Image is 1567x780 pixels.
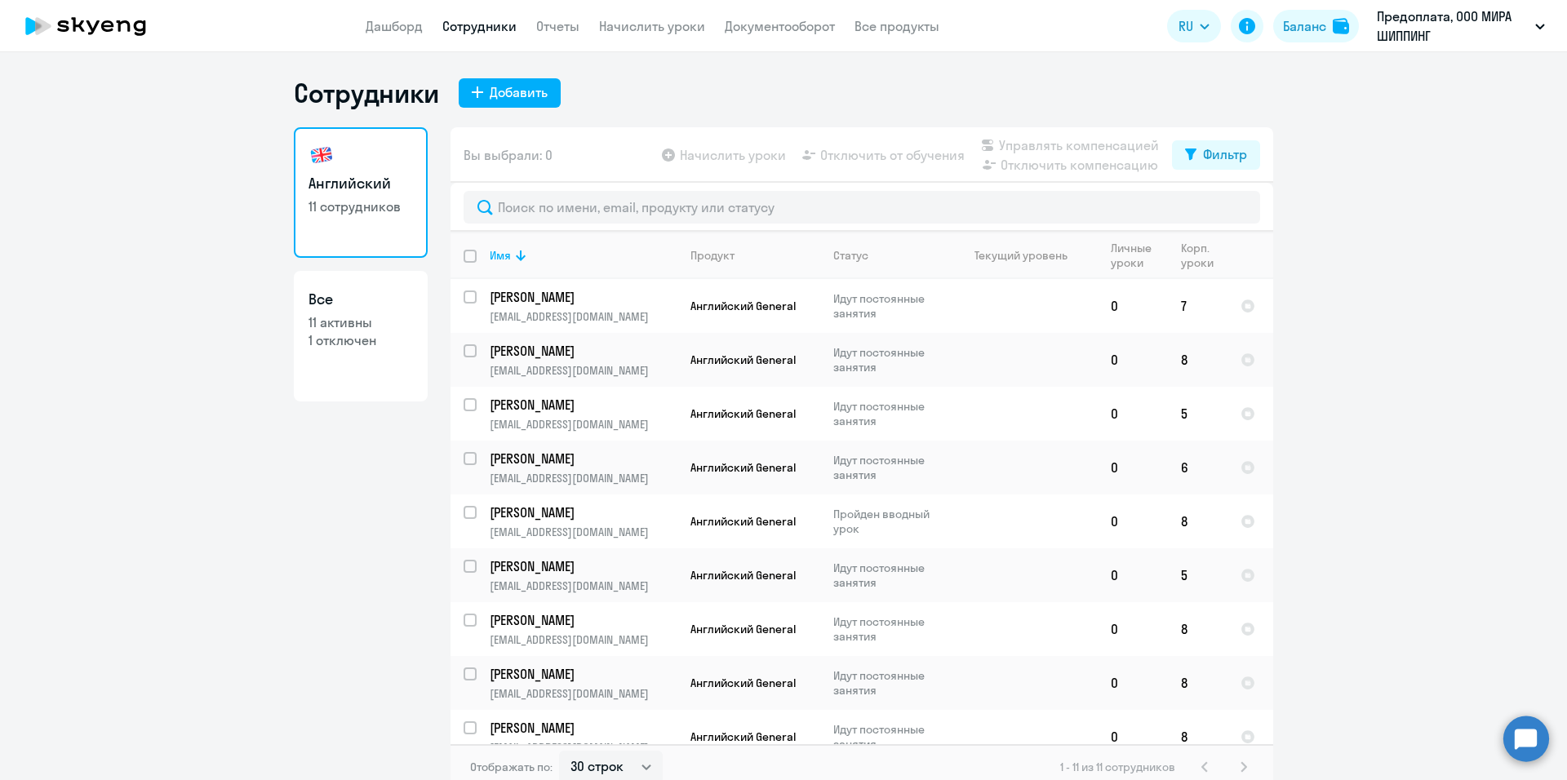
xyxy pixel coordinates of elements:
[959,248,1097,263] div: Текущий уровень
[490,632,677,647] p: [EMAIL_ADDRESS][DOMAIN_NAME]
[1168,602,1227,656] td: 8
[690,460,796,475] span: Английский General
[690,406,796,421] span: Английский General
[1369,7,1553,46] button: Предоплата, ООО МИРА ШИППИНГ
[459,78,561,108] button: Добавить
[1168,387,1227,441] td: 5
[294,271,428,401] a: Все11 активны1 отключен
[536,18,579,34] a: Отчеты
[725,18,835,34] a: Документооборот
[1111,241,1167,270] div: Личные уроки
[1181,241,1216,270] div: Корп. уроки
[833,248,868,263] div: Статус
[309,142,335,168] img: english
[1060,760,1175,774] span: 1 - 11 из 11 сотрудников
[490,450,674,468] p: [PERSON_NAME]
[490,578,677,593] p: [EMAIL_ADDRESS][DOMAIN_NAME]
[1168,710,1227,764] td: 8
[1172,140,1260,170] button: Фильтр
[1098,710,1168,764] td: 0
[1098,387,1168,441] td: 0
[974,248,1068,263] div: Текущий уровень
[1283,16,1326,36] div: Баланс
[294,127,428,258] a: Английский11 сотрудников
[1181,241,1227,270] div: Корп. уроки
[833,722,945,751] p: Идут постоянные занятия
[490,288,674,306] p: [PERSON_NAME]
[1168,441,1227,494] td: 6
[490,82,548,102] div: Добавить
[599,18,705,34] a: Начислить уроки
[1098,441,1168,494] td: 0
[1098,279,1168,333] td: 0
[1168,279,1227,333] td: 7
[490,740,677,755] p: [EMAIL_ADDRESS][DOMAIN_NAME]
[1179,16,1193,36] span: RU
[690,299,796,313] span: Английский General
[464,191,1260,224] input: Поиск по имени, email, продукту или статусу
[309,331,413,349] p: 1 отключен
[833,453,945,482] p: Идут постоянные занятия
[490,396,677,414] a: [PERSON_NAME]
[690,622,796,636] span: Английский General
[1098,494,1168,548] td: 0
[833,668,945,698] p: Идут постоянные занятия
[490,719,677,737] a: [PERSON_NAME]
[1098,602,1168,656] td: 0
[1203,144,1247,164] div: Фильтр
[833,614,945,644] p: Идут постоянные занятия
[1168,333,1227,387] td: 8
[833,507,945,536] p: Пройден вводный урок
[470,760,553,774] span: Отображать по:
[490,363,677,378] p: [EMAIL_ADDRESS][DOMAIN_NAME]
[833,399,945,428] p: Идут постоянные занятия
[833,248,945,263] div: Статус
[1167,10,1221,42] button: RU
[490,288,677,306] a: [PERSON_NAME]
[309,313,413,331] p: 11 активны
[1168,548,1227,602] td: 5
[855,18,939,34] a: Все продукты
[490,342,674,360] p: [PERSON_NAME]
[833,561,945,590] p: Идут постоянные занятия
[442,18,517,34] a: Сотрудники
[366,18,423,34] a: Дашборд
[690,729,796,744] span: Английский General
[490,665,674,683] p: [PERSON_NAME]
[309,197,413,215] p: 11 сотрудников
[1273,10,1359,42] button: Балансbalance
[309,289,413,310] h3: Все
[490,417,677,432] p: [EMAIL_ADDRESS][DOMAIN_NAME]
[1168,656,1227,710] td: 8
[309,173,413,194] h3: Английский
[690,248,735,263] div: Продукт
[490,611,674,629] p: [PERSON_NAME]
[490,557,674,575] p: [PERSON_NAME]
[1098,333,1168,387] td: 0
[1098,548,1168,602] td: 0
[690,568,796,583] span: Английский General
[690,352,796,367] span: Английский General
[490,503,674,521] p: [PERSON_NAME]
[490,611,677,629] a: [PERSON_NAME]
[490,557,677,575] a: [PERSON_NAME]
[490,450,677,468] a: [PERSON_NAME]
[490,719,674,737] p: [PERSON_NAME]
[490,665,677,683] a: [PERSON_NAME]
[1333,18,1349,34] img: balance
[464,145,553,165] span: Вы выбрали: 0
[690,514,796,529] span: Английский General
[490,686,677,701] p: [EMAIL_ADDRESS][DOMAIN_NAME]
[690,248,819,263] div: Продукт
[490,248,511,263] div: Имя
[1377,7,1529,46] p: Предоплата, ООО МИРА ШИППИНГ
[490,503,677,521] a: [PERSON_NAME]
[490,342,677,360] a: [PERSON_NAME]
[490,396,674,414] p: [PERSON_NAME]
[833,345,945,374] p: Идут постоянные занятия
[690,676,796,690] span: Английский General
[490,471,677,485] p: [EMAIL_ADDRESS][DOMAIN_NAME]
[1111,241,1156,270] div: Личные уроки
[1098,656,1168,710] td: 0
